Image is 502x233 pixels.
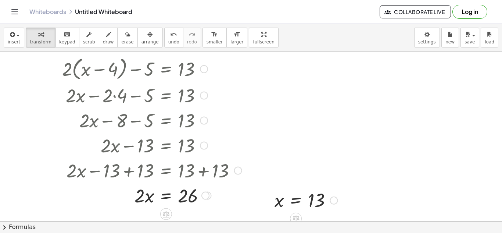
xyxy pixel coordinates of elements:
span: larger [230,39,243,45]
span: draw [103,39,114,45]
i: keyboard [64,30,71,39]
button: redoredo [183,28,201,47]
span: erase [121,39,133,45]
span: scrub [83,39,95,45]
a: Whiteboards [29,8,66,15]
span: settings [418,39,436,45]
button: save [460,28,479,47]
span: transform [30,39,51,45]
button: undoundo [164,28,183,47]
button: Log in [452,5,487,19]
span: load [485,39,494,45]
button: Toggle navigation [9,6,21,18]
button: load [481,28,498,47]
div: Apply the same math to both sides of the equation [290,213,302,225]
button: insert [4,28,24,47]
span: save [465,39,475,45]
button: keyboardkeypad [55,28,79,47]
div: Apply the same math to both sides of the equation [160,208,172,220]
i: format_size [211,30,218,39]
span: insert [8,39,20,45]
button: fullscreen [249,28,278,47]
span: keypad [59,39,75,45]
button: new [441,28,459,47]
button: erase [117,28,137,47]
button: scrub [79,28,99,47]
button: Collaborate Live [380,5,451,18]
span: new [445,39,455,45]
span: smaller [207,39,223,45]
button: settings [414,28,440,47]
span: fullscreen [253,39,274,45]
button: format_sizesmaller [202,28,227,47]
span: Collaborate Live [386,8,445,15]
span: undo [168,39,179,45]
button: transform [26,28,55,47]
button: draw [99,28,118,47]
button: arrange [137,28,163,47]
i: format_size [233,30,240,39]
button: format_sizelarger [226,28,247,47]
i: redo [189,30,196,39]
i: undo [170,30,177,39]
span: redo [187,39,197,45]
span: arrange [141,39,159,45]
